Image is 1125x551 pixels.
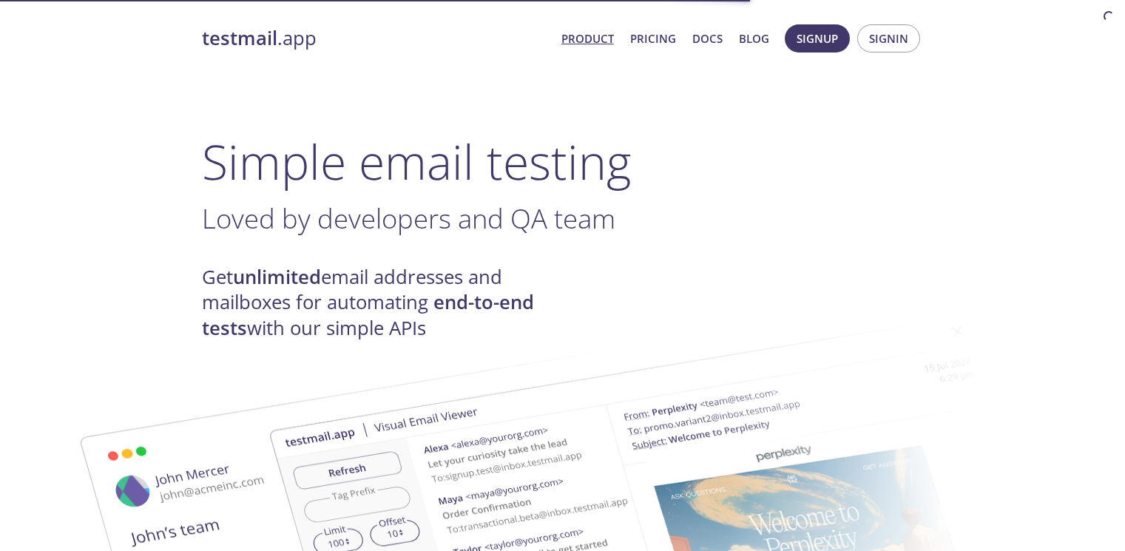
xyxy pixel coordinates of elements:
[692,29,723,48] a: Docs
[869,29,908,48] span: Signin
[785,24,850,53] button: Signup
[202,289,534,340] strong: end-to-end tests
[202,25,277,51] strong: testmail
[561,29,614,48] a: Product
[202,200,615,237] span: Loved by developers and QA team
[202,133,924,190] h1: Simple email testing
[857,24,920,53] button: Signin
[797,29,838,48] span: Signup
[202,265,563,341] h4: Get email addresses and mailboxes for automating with our simple APIs
[630,29,676,48] a: Pricing
[202,26,550,51] a: testmail.app
[233,264,321,290] strong: unlimited
[739,29,769,48] a: Blog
